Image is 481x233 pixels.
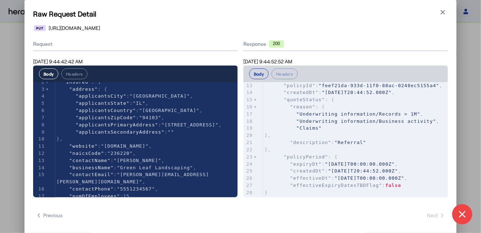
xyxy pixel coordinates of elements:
[249,68,269,79] button: Body
[76,129,165,135] span: "applicantsSecondaryAddress"
[265,97,334,102] span: : {
[290,175,332,181] span: "effectiveDt"
[243,161,254,168] div: 24
[284,83,315,88] span: "policyId"
[265,175,408,181] span: : ,
[57,172,209,184] span: : ,
[114,158,161,163] span: "[PERSON_NAME]"
[69,165,114,170] span: "businessName"
[139,115,162,120] span: "94103"
[334,140,366,145] span: "Referral"
[69,158,111,163] span: "contactName"
[139,108,200,113] span: "[GEOGRAPHIC_DATA]"
[296,111,420,117] span: "Underwriting information/Records > 1M"
[76,115,136,120] span: "applicantsZipCode"
[243,189,254,196] div: 28
[243,125,254,132] div: 19
[265,183,401,188] span: :
[296,125,322,131] span: "Claims"
[117,165,193,170] span: "Green Leaf Landscaping"
[33,135,46,143] div: 10
[243,175,254,182] div: 26
[328,168,398,174] span: "[DATE]T20:44:52.000Z"
[57,122,222,127] span: : ,
[427,212,445,219] span: Next
[130,93,190,99] span: "[GEOGRAPHIC_DATA]"
[290,168,325,174] span: "createdDt"
[243,82,254,89] div: 13
[265,197,271,202] span: },
[243,58,292,64] span: [DATE] 9:44:52:52 AM
[76,122,158,127] span: "applicantsPrimaryAddress"
[49,24,100,32] span: [URL][DOMAIN_NAME]
[57,129,174,135] span: :
[57,100,149,106] span: : ,
[265,111,423,117] span: ,
[265,154,338,160] span: : {
[57,93,193,99] span: : ,
[265,83,442,88] span: : ,
[36,212,63,219] span: Previous
[284,90,319,95] span: "createdDt"
[243,103,254,111] div: 16
[290,104,316,109] span: "reason"
[117,186,155,192] span: "5551234567"
[265,104,325,109] span: : [
[57,143,152,149] span: : ,
[325,161,395,167] span: "[DATE]T00:00:00.000Z"
[243,182,254,189] div: 27
[33,150,46,157] div: 12
[265,133,271,138] span: ],
[296,118,436,124] span: "Underwriting information/Business activity"
[290,161,322,167] span: "expiryDt"
[33,114,46,121] div: 7
[243,111,254,118] div: 17
[322,90,392,95] span: "[DATE]T20:44:52.000Z"
[57,193,133,199] span: : ,
[69,86,98,92] span: "address"
[243,118,254,125] div: 18
[271,68,298,79] button: Headers
[243,153,254,161] div: 23
[57,151,136,156] span: : ,
[33,209,66,222] button: Previous
[69,193,120,199] span: "numOfEmployees"
[33,107,46,114] div: 6
[57,186,158,192] span: : ,
[265,90,395,95] span: : ,
[57,165,196,170] span: : ,
[243,146,254,153] div: 22
[33,100,46,107] div: 5
[33,121,46,129] div: 8
[243,40,448,48] div: Response
[57,115,165,120] span: : ,
[33,86,46,93] div: 3
[334,175,404,181] span: "[DATE]T00:00:00.000Z"
[243,139,254,146] div: 21
[76,108,136,113] span: "applicantsCountry"
[284,154,328,160] span: "policyPeriod"
[290,140,332,145] span: "description"
[76,100,130,106] span: "applicantsState"
[161,122,219,127] span: "[STREET_ADDRESS]"
[33,157,46,164] div: 13
[61,68,87,79] button: Headers
[33,9,448,19] h1: Raw Request Detail
[69,151,104,156] span: "naicsCode"
[57,136,63,142] span: },
[424,209,448,222] button: Next
[385,183,401,188] span: false
[69,186,114,192] span: "contactPhone"
[265,161,398,167] span: : ,
[243,89,254,96] div: 14
[57,108,203,113] span: : ,
[33,143,46,150] div: 11
[101,143,149,149] span: "[DOMAIN_NAME]"
[243,132,254,139] div: 20
[273,41,280,46] text: 200
[123,193,130,199] span: 15
[168,129,174,135] span: ""
[290,183,382,188] span: "effectiveExpiryDatesTBDFlag"
[133,100,145,106] span: "IL"
[265,118,440,124] span: ,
